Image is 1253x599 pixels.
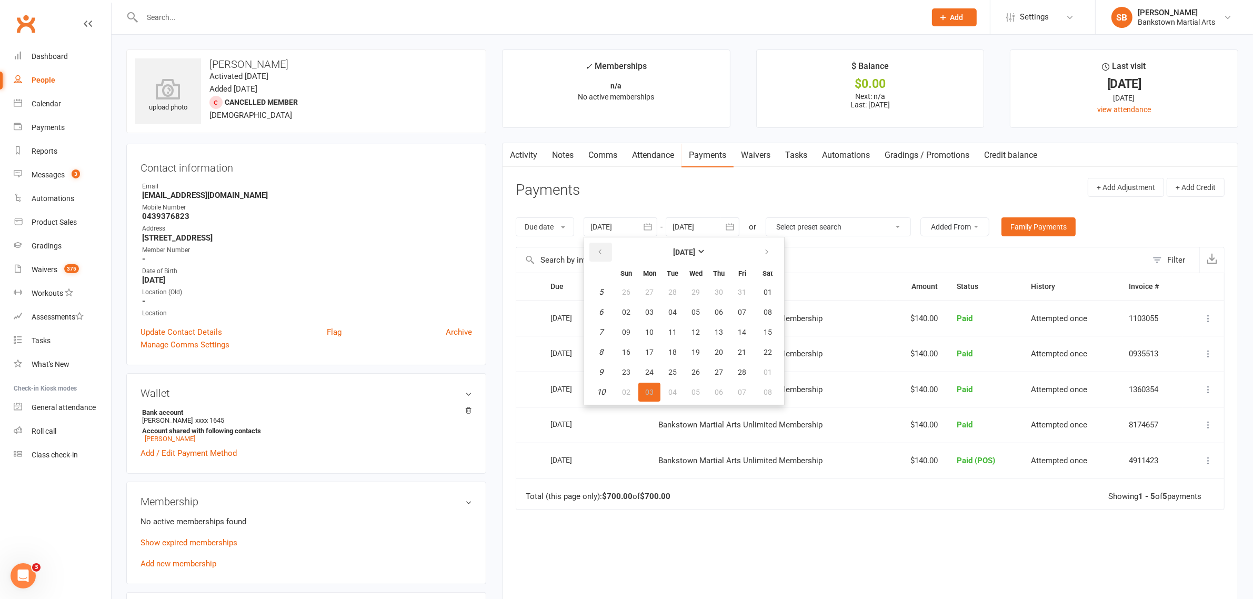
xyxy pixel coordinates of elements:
[1119,301,1183,336] td: 1103055
[738,308,746,316] span: 07
[620,269,632,277] small: Sunday
[658,456,823,465] span: Bankstown Martial Arts Unlimited Membership
[715,348,723,356] span: 20
[14,396,111,420] a: General attendance kiosk mode
[32,451,78,459] div: Class check-in
[661,323,684,342] button: 11
[141,407,472,444] li: [PERSON_NAME]
[708,343,730,362] button: 20
[142,427,467,435] strong: Account shared with following contacts
[645,388,654,396] span: 03
[14,68,111,92] a: People
[851,59,889,78] div: $ Balance
[516,182,580,198] h3: Payments
[599,307,603,317] em: 6
[141,447,237,460] a: Add / Edit Payment Method
[14,420,111,443] a: Roll call
[599,287,603,297] em: 5
[622,288,630,296] span: 26
[1138,492,1155,501] strong: 1 - 5
[708,383,730,402] button: 06
[640,492,670,501] strong: $700.00
[645,308,654,316] span: 03
[142,308,472,318] div: Location
[754,303,781,322] button: 08
[578,93,655,101] span: No active memberships
[715,368,723,376] span: 27
[516,217,574,236] button: Due date
[602,492,633,501] strong: $700.00
[681,143,734,167] a: Payments
[638,323,660,342] button: 10
[708,363,730,382] button: 27
[142,182,472,192] div: Email
[691,308,700,316] span: 05
[920,217,989,236] button: Added From
[142,245,472,255] div: Member Number
[731,323,753,342] button: 14
[32,76,55,84] div: People
[645,368,654,376] span: 24
[661,383,684,402] button: 04
[135,58,477,70] h3: [PERSON_NAME]
[142,275,472,285] strong: [DATE]
[1020,92,1228,104] div: [DATE]
[764,368,772,376] span: 01
[1021,273,1119,300] th: History
[32,336,51,345] div: Tasks
[645,288,654,296] span: 27
[1111,7,1132,28] div: SB
[691,368,700,376] span: 26
[141,338,229,351] a: Manage Comms Settings
[764,328,772,336] span: 15
[32,360,69,368] div: What's New
[708,323,730,342] button: 13
[503,143,545,167] a: Activity
[766,78,975,89] div: $0.00
[550,381,599,397] div: [DATE]
[141,515,472,528] p: No active memberships found
[1138,17,1215,27] div: Bankstown Martial Arts
[731,383,753,402] button: 07
[1119,443,1183,478] td: 4911423
[32,52,68,61] div: Dashboard
[887,301,947,336] td: $140.00
[731,363,753,382] button: 28
[754,283,781,302] button: 01
[599,367,603,377] em: 9
[668,388,677,396] span: 04
[691,288,700,296] span: 29
[754,323,781,342] button: 15
[550,310,599,326] div: [DATE]
[764,308,772,316] span: 08
[14,45,111,68] a: Dashboard
[645,328,654,336] span: 10
[32,123,65,132] div: Payments
[661,303,684,322] button: 04
[957,385,973,394] span: Paid
[550,416,599,432] div: [DATE]
[14,353,111,376] a: What's New
[142,191,472,200] strong: [EMAIL_ADDRESS][DOMAIN_NAME]
[611,82,622,90] strong: n/a
[668,348,677,356] span: 18
[685,283,707,302] button: 29
[1031,314,1087,323] span: Attempted once
[141,496,472,507] h3: Membership
[615,343,637,362] button: 16
[1119,273,1183,300] th: Invoice #
[32,313,84,321] div: Assessments
[877,143,977,167] a: Gradings / Promotions
[581,143,625,167] a: Comms
[731,303,753,322] button: 07
[135,78,201,113] div: upload photo
[622,388,630,396] span: 02
[887,443,947,478] td: $140.00
[545,143,581,167] a: Notes
[766,92,975,109] p: Next: n/a Last: [DATE]
[1119,407,1183,443] td: 8174657
[586,59,647,79] div: Memberships
[14,139,111,163] a: Reports
[1147,247,1199,273] button: Filter
[947,273,1022,300] th: Status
